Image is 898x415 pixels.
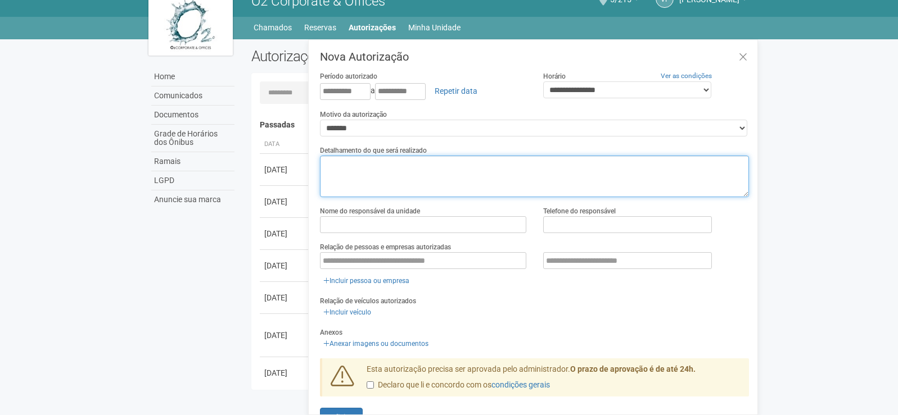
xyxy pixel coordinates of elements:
[320,206,420,216] label: Nome do responsável da unidade
[358,364,750,396] div: Esta autorização precisa ser aprovada pelo administrador.
[320,296,416,306] label: Relação de veículos autorizados
[151,190,234,209] a: Anuncie sua marca
[320,71,377,81] label: Período autorizado
[408,20,461,35] a: Minha Unidade
[570,364,696,373] strong: O prazo de aprovação é de até 24h.
[151,125,234,152] a: Grade de Horários dos Ônibus
[264,196,306,207] div: [DATE]
[304,20,336,35] a: Reservas
[491,380,550,389] a: condições gerais
[320,51,749,62] h3: Nova Autorização
[254,20,292,35] a: Chamados
[320,275,413,287] a: Incluir pessoa ou empresa
[151,171,234,190] a: LGPD
[264,228,306,239] div: [DATE]
[251,48,492,65] h2: Autorizações
[320,327,342,338] label: Anexos
[260,135,310,154] th: Data
[661,72,712,80] a: Ver as condições
[264,367,306,378] div: [DATE]
[151,86,234,106] a: Comunicados
[543,206,616,216] label: Telefone do responsável
[320,81,526,101] div: a
[367,380,550,391] label: Declaro que li e concordo com os
[264,164,306,175] div: [DATE]
[320,338,432,350] a: Anexar imagens ou documentos
[320,306,374,318] a: Incluir veículo
[543,71,566,81] label: Horário
[264,292,306,303] div: [DATE]
[264,260,306,271] div: [DATE]
[320,145,427,156] label: Detalhamento do que será realizado
[260,121,742,129] h4: Passadas
[151,152,234,171] a: Ramais
[320,242,451,252] label: Relação de pessoas e empresas autorizadas
[151,106,234,125] a: Documentos
[349,20,396,35] a: Autorizações
[367,381,374,389] input: Declaro que li e concordo com oscondições gerais
[264,330,306,341] div: [DATE]
[320,110,387,120] label: Motivo da autorização
[427,81,485,101] a: Repetir data
[151,67,234,86] a: Home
